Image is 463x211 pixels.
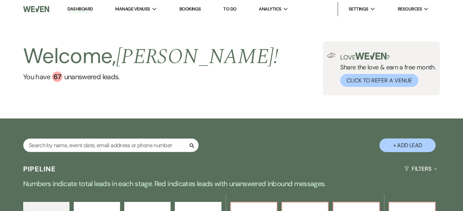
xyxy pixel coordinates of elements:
button: Filters [402,159,440,178]
h2: Welcome, [23,41,278,72]
span: Manage Venues [115,6,150,13]
button: Click to Refer a Venue [340,74,418,87]
a: Dashboard [67,6,93,13]
img: loud-speaker-illustration.svg [327,53,336,58]
img: Weven Logo [23,2,49,16]
span: Settings [349,6,369,13]
button: + Add Lead [379,138,436,152]
a: You have 67 unanswered leads. [23,72,278,82]
div: Share the love & earn a free month. [336,53,436,87]
a: To Do [223,6,236,12]
span: Resources [398,6,422,13]
span: Analytics [259,6,281,13]
a: Bookings [179,6,201,12]
div: 67 [52,72,62,82]
h3: Pipeline [23,164,56,174]
input: Search by name, event date, email address or phone number [23,138,199,152]
p: Love ? [340,53,436,61]
img: weven-logo-green.svg [355,53,386,60]
span: [PERSON_NAME] ! [116,41,278,73]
